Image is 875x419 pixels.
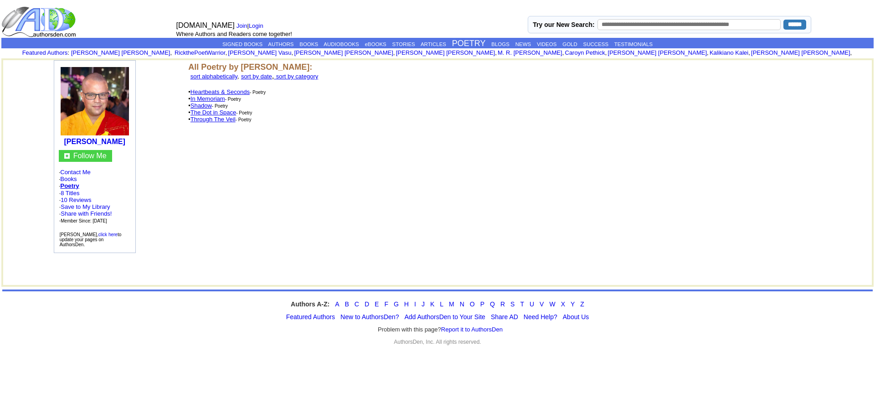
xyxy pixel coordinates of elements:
a: O [470,300,475,308]
font: , , , , , , , , , , [71,49,853,56]
a: sort by date [241,72,272,80]
font: · · · [59,203,112,224]
font: i [227,51,228,56]
a: [PERSON_NAME] [PERSON_NAME] [396,49,495,56]
a: Q [490,300,495,308]
font: • [188,88,250,95]
a: VIDEOS [537,41,556,47]
a: V [540,300,544,308]
a: [PERSON_NAME] [PERSON_NAME] [751,49,850,56]
a: [PERSON_NAME] [64,138,125,145]
a: Poetry [60,182,79,189]
a: N [460,300,464,308]
font: Follow Me [73,152,107,160]
a: BLOGS [491,41,510,47]
font: | [237,22,267,29]
a: H [404,300,409,308]
font: i [172,51,173,56]
font: i [750,51,751,56]
font: • [188,95,225,102]
a: About Us [563,313,589,321]
a: G [394,300,399,308]
font: · · [59,190,112,224]
font: : [22,49,69,56]
font: - Poetry [236,117,252,122]
img: 214140.jpg [61,67,129,135]
a: T [520,300,524,308]
font: sort by date [241,73,272,80]
a: NEWS [515,41,531,47]
a: SUCCESS [583,41,609,47]
a: SIGNED BOOKS [222,41,262,47]
a: [PERSON_NAME] Vasu [228,49,291,56]
a: Caroyn Pethick [565,49,605,56]
a: 10 Reviews [61,197,91,203]
a: Contact Me [60,169,90,176]
font: • [188,109,236,116]
font: i [852,51,853,56]
a: In Memoriam [190,95,225,102]
font: , [190,73,239,80]
font: - Poetry [250,90,266,95]
img: gc.jpg [64,153,70,159]
a: M. R. [PERSON_NAME] [498,49,562,56]
font: i [293,51,294,56]
font: • [188,116,235,123]
a: K [430,300,434,308]
a: M [449,300,454,308]
a: L [440,300,443,308]
font: i [709,51,710,56]
label: Try our New Search: [533,21,594,28]
a: Featured Authors [22,49,68,56]
a: sort alphabetically [190,73,237,80]
a: GOLD [562,41,577,47]
font: · · · [59,169,131,224]
a: Need Help? [524,313,557,321]
a: click here [98,232,118,237]
font: - Poetry [236,110,252,115]
font: sort by category [276,73,319,80]
a: J [422,300,425,308]
a: [PERSON_NAME] [PERSON_NAME] [294,49,393,56]
a: Books [60,176,77,182]
a: POETRY [452,39,486,48]
a: sort by category [274,72,318,80]
a: Kalikiano Kalei [710,49,748,56]
a: eBOOKS [365,41,386,47]
a: B [345,300,349,308]
a: A [335,300,339,308]
a: RickthePoetWarrior [173,49,225,56]
strong: Authors A-Z: [291,300,329,308]
a: The Dot in Space [190,109,236,116]
a: [PERSON_NAME] [PERSON_NAME] [608,49,707,56]
a: Share AD [491,313,518,321]
a: F [384,300,388,308]
a: Report it to AuthorsDen [441,326,503,333]
a: Z [580,300,584,308]
font: , [188,72,318,80]
font: Member Since: [DATE] [61,218,107,223]
font: Where Authors and Readers come together! [176,31,292,37]
a: Join [237,22,247,29]
a: [PERSON_NAME] [PERSON_NAME] [71,49,170,56]
font: [DOMAIN_NAME] [176,21,235,29]
font: i [395,51,396,56]
div: AuthorsDen, Inc. All rights reserved. [2,339,873,345]
font: i [497,51,498,56]
a: R [500,300,505,308]
a: P [480,300,484,308]
font: [PERSON_NAME], to update your pages on AuthorsDen. [60,232,122,247]
a: U [530,300,534,308]
a: 8 Titles [61,190,79,197]
font: - Poetry [225,97,241,102]
a: Login [249,22,263,29]
a: New to AuthorsDen? [340,313,399,321]
font: Problem with this page? [378,326,503,333]
a: AUDIOBOOKS [324,41,359,47]
img: logo_ad.gif [1,6,78,38]
a: Add AuthorsDen to Your Site [404,313,485,321]
a: C [355,300,359,308]
font: - Poetry [212,103,228,109]
a: Save to My Library [61,203,110,210]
